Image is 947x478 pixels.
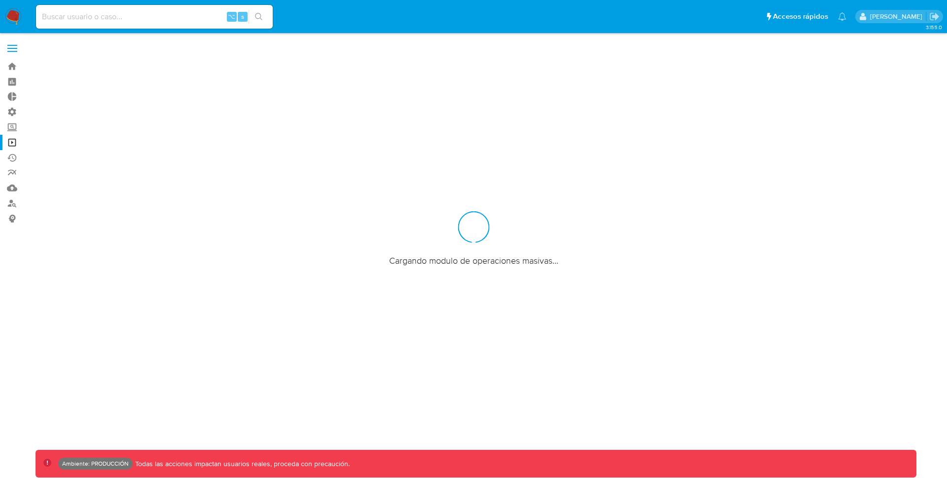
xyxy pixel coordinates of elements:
span: s [241,12,244,21]
button: search-icon [249,10,269,24]
p: ramiro.carbonell@mercadolibre.com.co [870,12,926,21]
a: Notificaciones [838,12,846,21]
p: Ambiente: PRODUCCIÓN [62,462,129,466]
span: ⌥ [228,12,235,21]
a: Salir [929,11,940,22]
span: Cargando modulo de operaciones masivas... [389,255,558,267]
p: Todas las acciones impactan usuarios reales, proceda con precaución. [133,459,350,469]
input: Buscar usuario o caso... [36,10,273,23]
span: Accesos rápidos [773,11,828,22]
